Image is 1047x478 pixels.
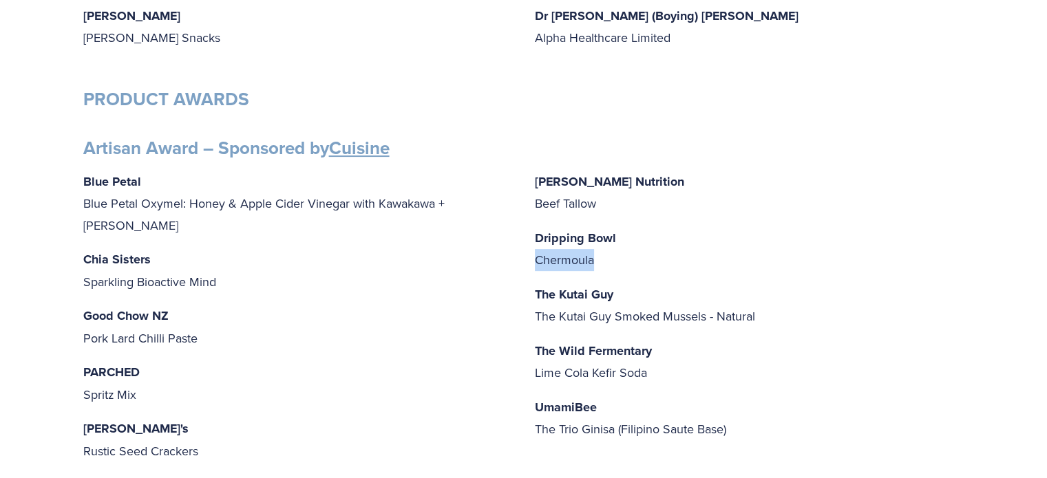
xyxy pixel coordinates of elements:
[83,417,513,461] p: Rustic Seed Crackers
[83,363,140,381] strong: PARCHED
[83,135,390,161] strong: Artisan Award – Sponsored by
[83,248,513,292] p: Sparkling Bioactive Mind
[83,305,513,349] p: Pork Lard Chilli Paste
[535,173,684,191] strong: [PERSON_NAME] Nutrition
[83,7,180,25] strong: [PERSON_NAME]
[83,86,249,112] strong: PRODUCT AWARDS
[329,135,390,161] a: Cuisine
[535,398,597,416] strong: UmamiBee
[535,285,613,303] strong: The Kutai Guy
[83,420,189,437] strong: [PERSON_NAME]'s
[83,250,151,268] strong: Chia Sisters
[535,342,652,360] strong: The Wild Fermentary
[83,173,141,191] strong: Blue Petal
[83,361,513,405] p: Spritz Mix
[535,340,964,384] p: Lime Cola Kefir Soda
[535,5,964,49] p: Alpha Healthcare Limited
[83,307,169,325] strong: Good Chow NZ
[83,5,513,49] p: [PERSON_NAME] Snacks
[535,396,964,440] p: The Trio Ginisa (Filipino Saute Base)
[535,229,616,247] strong: Dripping Bowl
[535,171,964,215] p: Beef Tallow
[83,171,513,237] p: Blue Petal Oxymel: Honey & Apple Cider Vinegar with Kawakawa + [PERSON_NAME]
[535,283,964,327] p: The Kutai Guy Smoked Mussels - Natural
[535,227,964,271] p: Chermoula
[535,7,799,25] strong: Dr [PERSON_NAME] (Boying) [PERSON_NAME]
